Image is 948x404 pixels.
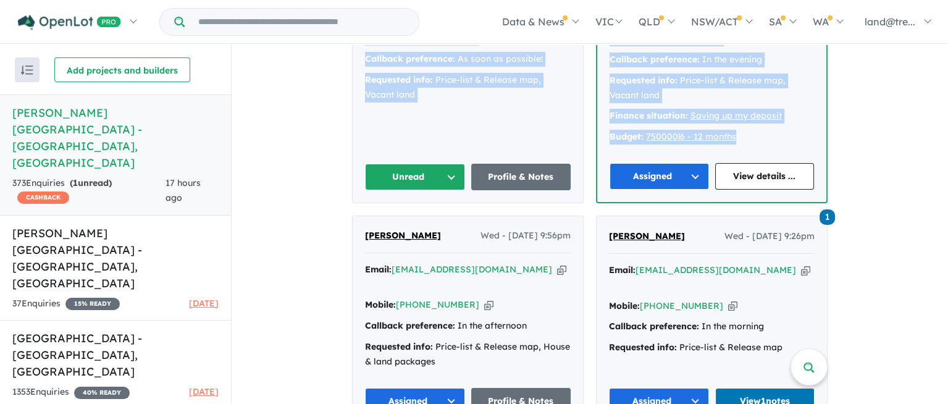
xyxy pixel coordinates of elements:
h5: [PERSON_NAME] [GEOGRAPHIC_DATA] - [GEOGRAPHIC_DATA] , [GEOGRAPHIC_DATA] [12,225,219,292]
a: 6 - 12 months [680,131,736,142]
strong: Mobile: [365,299,396,310]
span: land@tre... [865,15,915,28]
a: [PERSON_NAME] [365,229,441,243]
div: Price-list & Release map, Vacant land [365,73,571,103]
strong: ( unread) [70,177,112,188]
strong: Email: [609,264,635,276]
a: 750000 [646,131,678,142]
a: [PERSON_NAME] [609,229,685,244]
h5: [PERSON_NAME][GEOGRAPHIC_DATA] - [GEOGRAPHIC_DATA] , [GEOGRAPHIC_DATA] [12,104,219,171]
span: 15 % READY [65,298,120,310]
span: [PERSON_NAME] [609,230,685,242]
button: Assigned [610,163,709,190]
strong: Budget: [610,131,644,142]
strong: Requested info: [365,74,433,85]
span: [DATE] [189,298,219,309]
strong: Callback preference: [365,53,455,64]
span: Wed - [DATE] 9:56pm [480,229,571,243]
a: Profile & Notes [471,164,571,190]
strong: Finance situation: [610,110,688,121]
strong: Requested info: [610,75,677,86]
a: [EMAIL_ADDRESS][DOMAIN_NAME] [392,264,552,275]
div: In the morning [609,319,815,334]
strong: Callback preference: [365,320,455,331]
div: In the evening [610,53,814,67]
span: [PERSON_NAME] [365,230,441,241]
button: Copy [557,263,566,276]
div: Price-list & Release map, House & land packages [365,340,571,369]
strong: Requested info: [609,342,677,353]
strong: Callback preference: [610,54,700,65]
a: View details ... [715,163,815,190]
button: Unread [365,164,465,190]
a: [PHONE_NUMBER] [640,300,723,311]
span: Wed - [DATE] 9:26pm [724,229,815,244]
strong: Requested info: [365,341,433,352]
img: Openlot PRO Logo White [18,15,121,30]
a: 1 [820,208,835,225]
span: 1 [820,209,835,225]
strong: Callback preference: [609,321,699,332]
div: Price-list & Release map [609,340,815,355]
button: Copy [801,264,810,277]
strong: Mobile: [609,300,640,311]
a: Saving up my deposit [690,110,782,121]
span: [DATE] [189,386,219,397]
div: 373 Enquir ies [12,176,166,206]
div: Price-list & Release map, Vacant land [610,74,814,103]
button: Add projects and builders [54,57,190,82]
div: 1353 Enquir ies [12,385,130,400]
div: In the afternoon [365,319,571,334]
span: 40 % READY [74,387,130,399]
span: CASHBACK [17,191,69,204]
button: Copy [484,298,493,311]
div: 37 Enquir ies [12,297,120,311]
h5: [GEOGRAPHIC_DATA] - [GEOGRAPHIC_DATA] , [GEOGRAPHIC_DATA] [12,330,219,380]
div: As soon as possible! [365,52,571,67]
input: Try estate name, suburb, builder or developer [187,9,416,35]
strong: Email: [365,264,392,275]
span: 1 [73,177,78,188]
div: | [610,130,814,145]
span: 17 hours ago [166,177,201,203]
img: sort.svg [21,65,33,75]
a: [PHONE_NUMBER] [396,299,479,310]
button: Copy [728,300,737,313]
a: [EMAIL_ADDRESS][DOMAIN_NAME] [635,264,796,276]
